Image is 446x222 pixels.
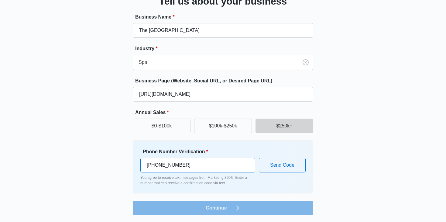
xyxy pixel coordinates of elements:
label: Business Name [135,13,316,21]
input: e.g. janesplumbing.com [133,87,313,102]
label: Phone Number Verification [143,148,258,155]
label: Business Page (Website, Social URL, or Desired Page URL) [135,77,316,85]
input: e.g. Jane's Plumbing [133,23,313,38]
button: $0-$100k [133,119,190,133]
button: $100k-$250k [194,119,252,133]
label: Annual Sales [135,109,316,116]
input: Ex. +1-555-555-5555 [140,158,255,172]
button: $250k+ [256,119,313,133]
p: You agree to receive text messages from Marketing 360®. Enter a number that can receive a confirm... [140,175,255,186]
button: Send Code [259,158,306,172]
button: Clear [301,57,310,67]
label: Industry [135,45,316,52]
